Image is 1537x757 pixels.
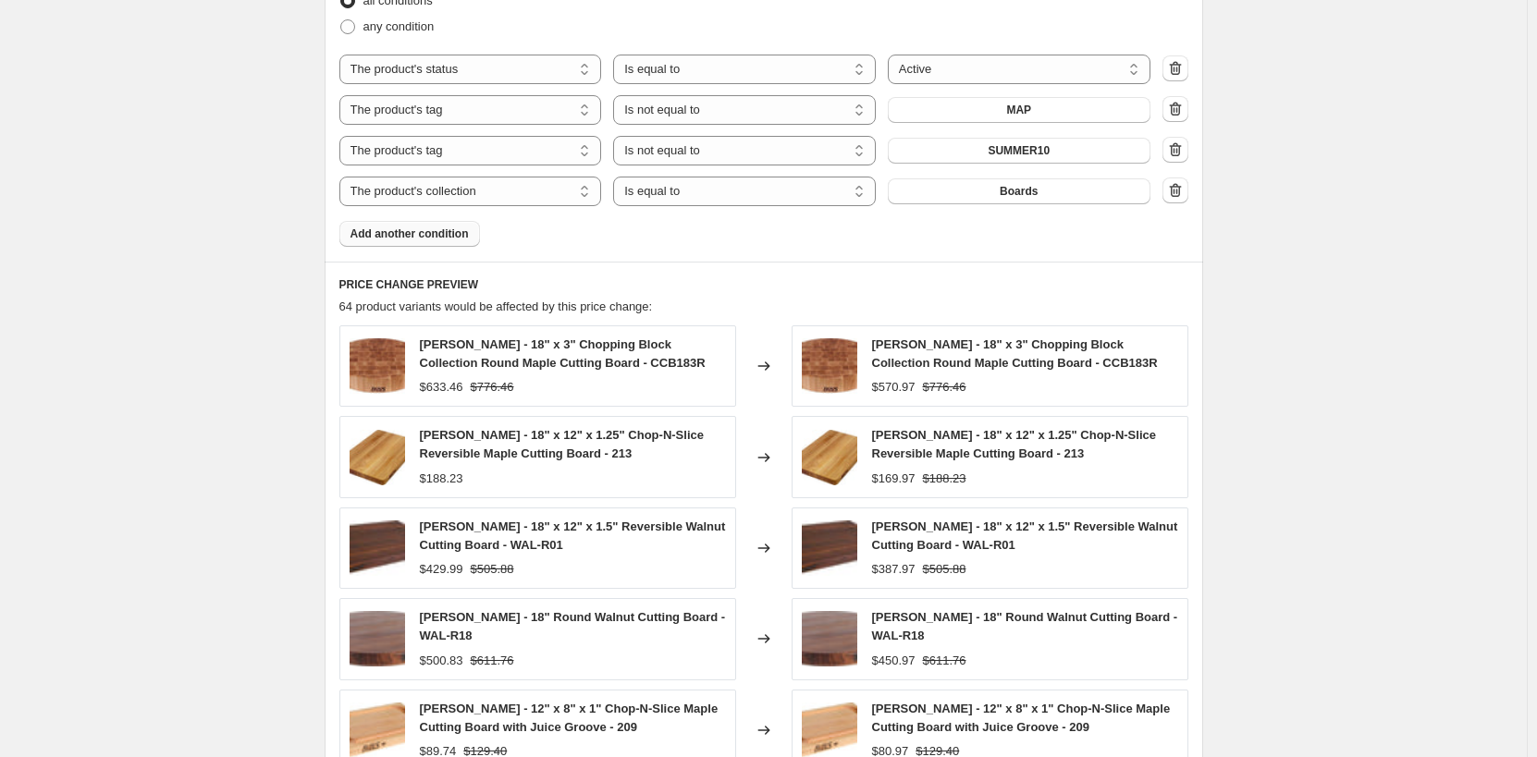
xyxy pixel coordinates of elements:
[872,470,916,488] div: $169.97
[872,519,1178,552] span: [PERSON_NAME] - 18" x 12" x 1.5" Reversible Walnut Cutting Board - WAL-R01
[420,337,706,370] span: [PERSON_NAME] - 18" x 3" Chopping Block Collection Round Maple Cutting Board - CCB183R
[420,652,463,670] div: $500.83
[923,378,966,397] strike: $776.46
[350,226,469,241] span: Add another condition
[420,470,463,488] div: $188.23
[923,560,966,579] strike: $505.88
[350,520,405,576] img: John-Boos-18-x-12-x-1_5-Reversible-Walnut-Cutting-Board-WAL-R01_80x.jpg
[420,560,463,579] div: $429.99
[888,138,1150,164] button: SUMMER10
[350,338,405,394] img: John-Boos-18-x-3-Chopping-Block-Collection-Round-Maple-Cutting-Board-CCB183R_80x.jpg
[872,560,916,579] div: $387.97
[802,338,857,394] img: John-Boos-18-x-3-Chopping-Block-Collection-Round-Maple-Cutting-Board-CCB183R_80x.jpg
[1006,103,1031,117] span: MAP
[339,299,653,313] span: 64 product variants would be affected by this price change:
[350,611,405,666] img: John-Boos-18-Round-Walnut-Cutting-Board-WAL-R18_80x.jpg
[420,519,726,552] span: [PERSON_NAME] - 18" x 12" x 1.5" Reversible Walnut Cutting Board - WAL-R01
[420,378,463,397] div: $633.46
[420,702,719,734] span: [PERSON_NAME] - 12" x 8" x 1" Chop-N-Slice Maple Cutting Board with Juice Groove - 209
[923,470,966,488] strike: $188.23
[471,378,514,397] strike: $776.46
[802,430,857,485] img: John-Boos-18-x-12-x-1_25-Chop-N-Slice-Reversible-Maple-Cutting-Board-Pack-of-6-213-6_80x.jpg
[872,610,1178,642] span: [PERSON_NAME] - 18" Round Walnut Cutting Board - WAL-R18
[872,428,1156,460] span: [PERSON_NAME] - 18" x 12" x 1.25" Chop-N-Slice Reversible Maple Cutting Board - 213
[872,652,916,670] div: $450.97
[802,520,857,576] img: John-Boos-18-x-12-x-1_5-Reversible-Walnut-Cutting-Board-WAL-R01_80x.jpg
[363,19,435,33] span: any condition
[923,652,966,670] strike: $611.76
[339,221,480,247] button: Add another condition
[872,702,1171,734] span: [PERSON_NAME] - 12" x 8" x 1" Chop-N-Slice Maple Cutting Board with Juice Groove - 209
[888,178,1150,204] button: Boards
[339,277,1188,292] h6: PRICE CHANGE PREVIEW
[471,560,514,579] strike: $505.88
[1000,184,1038,199] span: Boards
[988,143,1050,158] span: SUMMER10
[888,97,1150,123] button: MAP
[420,610,726,642] span: [PERSON_NAME] - 18" Round Walnut Cutting Board - WAL-R18
[350,430,405,485] img: John-Boos-18-x-12-x-1_25-Chop-N-Slice-Reversible-Maple-Cutting-Board-Pack-of-6-213-6_80x.jpg
[802,611,857,666] img: John-Boos-18-Round-Walnut-Cutting-Board-WAL-R18_80x.jpg
[471,652,514,670] strike: $611.76
[420,428,704,460] span: [PERSON_NAME] - 18" x 12" x 1.25" Chop-N-Slice Reversible Maple Cutting Board - 213
[872,337,1158,370] span: [PERSON_NAME] - 18" x 3" Chopping Block Collection Round Maple Cutting Board - CCB183R
[872,378,916,397] div: $570.97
